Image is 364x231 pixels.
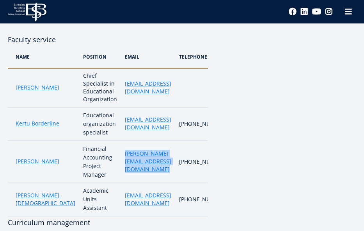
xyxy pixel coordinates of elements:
a: Kertu Borderline [16,120,59,127]
font: Financial Accounting Project Manager [83,145,112,178]
font: [PHONE_NUMBER] [179,120,227,127]
a: [PERSON_NAME] [16,84,59,91]
a: [EMAIL_ADDRESS][DOMAIN_NAME] [125,192,171,207]
font: Chief Specialist in Educational Organization [83,72,117,103]
font: name [16,54,30,60]
a: [PERSON_NAME][EMAIL_ADDRESS][DOMAIN_NAME] [125,150,171,173]
font: [PERSON_NAME]-[DEMOGRAPHIC_DATA] [16,192,75,207]
font: telephone [179,54,207,60]
font: [EMAIL_ADDRESS][DOMAIN_NAME] [125,192,171,207]
font: Faculty service [8,35,56,44]
a: [PERSON_NAME] [16,158,59,165]
font: Educational organization specialist [83,112,116,136]
font: [PHONE_NUMBER] [179,196,227,203]
font: position [83,54,107,60]
a: [PERSON_NAME]-[DEMOGRAPHIC_DATA] [16,192,75,207]
font: [PHONE_NUMBER] [179,158,227,165]
font: Academic Units Assistant [83,187,108,212]
font: Curriculum management [8,218,90,227]
font: email [125,54,139,60]
font: [PERSON_NAME][EMAIL_ADDRESS][DOMAIN_NAME] [125,150,171,173]
a: [EMAIL_ADDRESS][DOMAIN_NAME] [125,80,171,95]
a: [EMAIL_ADDRESS][DOMAIN_NAME] [125,116,171,131]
